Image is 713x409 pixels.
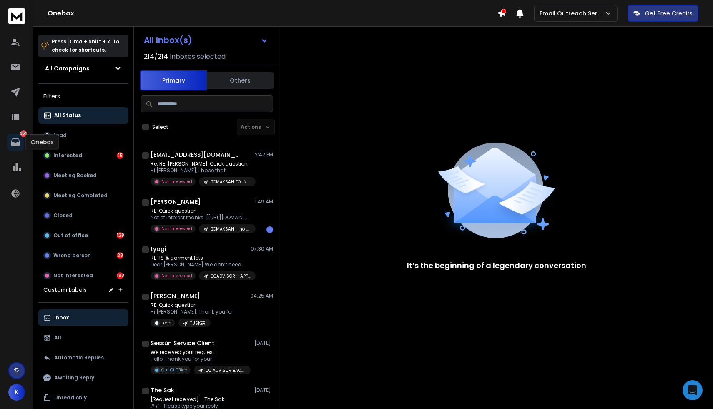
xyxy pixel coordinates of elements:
[151,151,242,159] h1: [EMAIL_ADDRESS][DOMAIN_NAME]
[151,255,251,261] p: RE: 18 % garment lots
[38,227,128,244] button: Out of office128
[144,36,192,44] h1: All Inbox(s)
[38,329,128,346] button: All
[53,152,82,159] p: Interested
[53,192,108,199] p: Meeting Completed
[253,198,273,205] p: 11:49 AM
[253,151,273,158] p: 12:42 PM
[161,320,172,326] p: Lead
[38,107,128,124] button: All Status
[151,302,233,309] p: RE: Quick question
[45,64,90,73] h1: All Campaigns
[251,246,273,252] p: 07:30 AM
[161,226,192,232] p: Not Interested
[7,134,24,151] a: 354
[54,394,87,401] p: Unread only
[38,60,128,77] button: All Campaigns
[117,272,123,279] div: 183
[38,389,128,406] button: Unread only
[151,198,201,206] h1: [PERSON_NAME]
[407,260,586,271] p: It’s the beginning of a legendary conversation
[211,226,251,232] p: BOMAKSAN - no name
[53,272,93,279] p: Not Interested
[54,314,69,321] p: Inbox
[117,152,123,159] div: 15
[53,212,73,219] p: Closed
[211,179,251,185] p: BOMAKSAN FOUNDRIES
[54,334,61,341] p: All
[254,387,273,394] p: [DATE]
[54,354,104,361] p: Automatic Replies
[38,247,128,264] button: Wrong person28
[38,207,128,224] button: Closed
[151,396,251,403] p: [Request received] - The Sak
[117,232,123,239] div: 128
[190,320,206,326] p: TUSKER
[38,167,128,184] button: Meeting Booked
[38,90,128,102] h3: Filters
[161,273,192,279] p: Not Interested
[144,52,168,62] span: 214 / 214
[540,9,605,18] p: Email Outreach Service
[53,132,67,139] p: Lead
[8,384,25,401] button: K
[117,252,123,259] div: 28
[38,267,128,284] button: Not Interested183
[54,112,81,119] p: All Status
[683,380,703,400] div: Open Intercom Messenger
[8,8,25,24] img: logo
[53,232,88,239] p: Out of office
[20,130,27,137] p: 354
[211,273,251,279] p: QCADVISOR - APPAREL RELOAD
[38,187,128,204] button: Meeting Completed
[151,349,251,356] p: We received your request
[38,127,128,144] button: Lead
[151,309,233,315] p: Hi [PERSON_NAME], Thank you for
[53,172,97,179] p: Meeting Booked
[207,71,274,90] button: Others
[151,261,251,268] p: Dear [PERSON_NAME] We don’t need
[151,208,251,214] p: RE: Quick question
[38,349,128,366] button: Automatic Replies
[151,292,200,300] h1: [PERSON_NAME]
[137,32,275,48] button: All Inbox(s)
[161,178,192,185] p: Not Interested
[43,286,87,294] h3: Custom Labels
[151,167,251,174] p: Hi [PERSON_NAME], I hope that
[140,70,207,90] button: Primary
[151,245,166,253] h1: tyagi
[38,147,128,164] button: Interested15
[250,293,273,299] p: 04:25 AM
[161,367,187,373] p: Out Of Office
[38,369,128,386] button: Awaiting Reply
[52,38,119,54] p: Press to check for shortcuts.
[151,214,251,221] p: Not of interest thanks. [[URL][DOMAIN_NAME]] [PERSON_NAME]
[38,309,128,326] button: Inbox
[152,124,168,130] label: Select
[254,340,273,346] p: [DATE]
[151,339,214,347] h1: Sessùn Service Client
[48,8,497,18] h1: Onebox
[151,161,251,167] p: Re: RE: [PERSON_NAME], Quick question
[25,134,59,150] div: Onebox
[151,386,174,394] h1: The Sak
[54,374,94,381] p: Awaiting Reply
[628,5,698,22] button: Get Free Credits
[170,52,226,62] h3: Inboxes selected
[53,252,91,259] p: Wrong person
[266,226,273,233] div: 1
[68,37,111,46] span: Cmd + Shift + k
[206,367,246,374] p: QC ADVISOR BACKPACKS 23.06 RELOAD
[151,356,251,362] p: Hello, Thank you for your
[645,9,693,18] p: Get Free Credits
